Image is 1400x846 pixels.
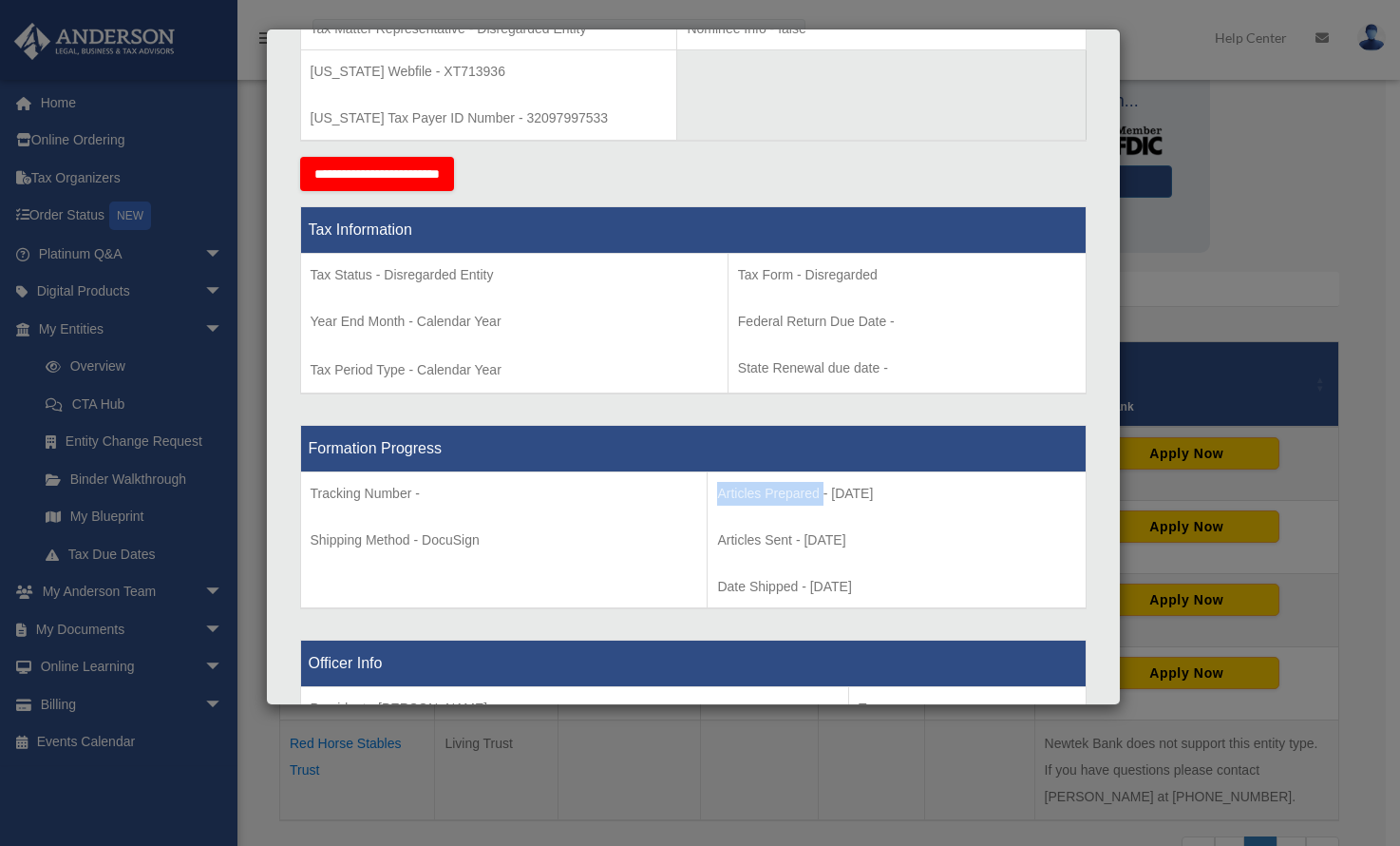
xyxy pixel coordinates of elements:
[717,575,1075,599] p: Date Shipped - [DATE]
[311,60,668,84] p: [US_STATE] Webfile - XT713936
[300,253,728,394] td: Tax Period Type - Calendar Year
[311,310,718,334] p: Year End Month - Calendar Year
[738,263,1076,287] p: Tax Form - Disregarded
[738,310,1076,334] p: Federal Return Due Date -
[717,529,1075,552] p: Articles Sent - [DATE]
[311,106,668,130] p: [US_STATE] Tax Payer ID Number - 32097997533
[311,482,698,506] p: Tracking Number -
[859,697,1075,721] p: Treasurer -
[717,482,1075,506] p: Articles Prepared - [DATE]
[311,697,840,721] p: President - [PERSON_NAME]
[311,263,718,287] p: Tax Status - Disregarded Entity
[311,529,698,552] p: Shipping Method - DocuSign
[738,356,1076,380] p: State Renewal due date -
[300,641,1086,687] th: Officer Info
[300,206,1086,253] th: Tax Information
[300,425,1086,471] th: Formation Progress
